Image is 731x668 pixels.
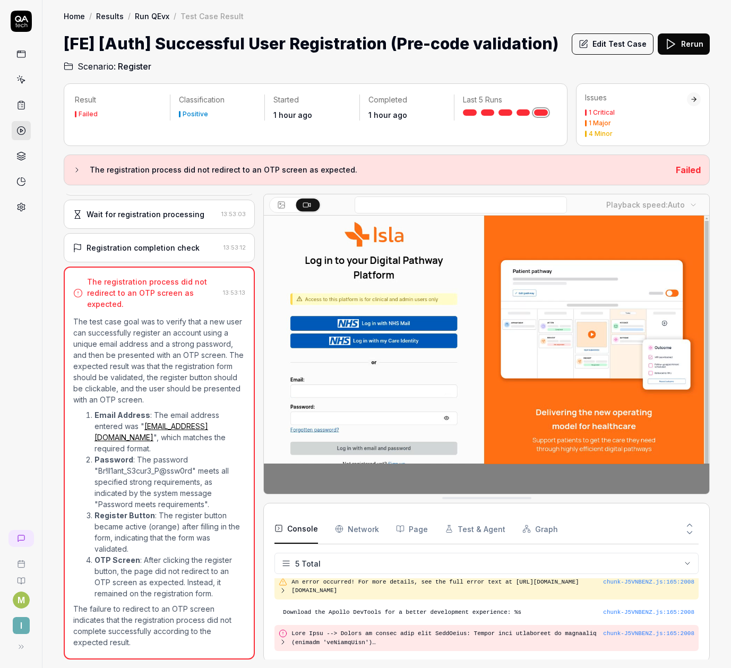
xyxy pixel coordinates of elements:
[94,455,133,464] strong: Password
[135,11,169,21] a: Run QEvx
[94,409,245,454] li: : The email address entered was " ", which matches the required format.
[75,60,116,73] span: Scenario:
[273,110,312,119] time: 1 hour ago
[89,11,92,21] div: /
[291,629,603,647] pre: Lore Ipsu --> Dolors am consec adip elit SeddOeius: Tempor inci utlaboreet do magnaaliq (enimadm ...
[589,131,613,137] div: 4 Minor
[87,276,219,310] div: The registration process did not redirect to an OTP screen as expected.
[94,454,245,510] li: : The password "Br!ll1ant_S3cur3_P@ssw0rd" meets all specified strong requirements, as indicated ...
[13,617,30,634] span: I
[174,11,176,21] div: /
[658,33,710,55] button: Rerun
[335,514,379,544] button: Network
[64,60,151,73] a: Scenario:Register
[585,92,687,103] div: Issues
[73,603,245,648] p: The failure to redirect to an OTP screen indicates that the registration process did not complete...
[87,242,200,253] div: Registration completion check
[75,95,161,105] p: Result
[589,109,615,116] div: 1 Critical
[94,555,140,564] strong: OTP Screen
[676,165,701,175] span: Failed
[572,33,653,55] button: Edit Test Case
[73,316,245,405] p: The test case goal was to verify that a new user can successfully register an account using a uni...
[603,608,694,617] div: chunk-J5VNBENZ.js : 165 : 2008
[273,95,351,105] p: Started
[87,209,204,220] div: Wait for registration processing
[64,32,558,56] h1: [FE] [Auth] Successful User Registration (Pre-code validation)
[223,289,245,296] time: 13:53:13
[223,244,246,251] time: 13:53:12
[118,60,151,73] span: Register
[291,578,603,595] pre: An error occurred! For more details, see the full error text at [URL][DOMAIN_NAME][DOMAIN_NAME]
[179,95,256,105] p: Classification
[94,511,155,520] strong: Register Button
[4,609,38,636] button: I
[603,629,694,638] button: chunk-J5VNBENZ.js:165:2008
[128,11,131,21] div: /
[274,514,318,544] button: Console
[445,514,505,544] button: Test & Agent
[183,111,208,117] div: Positive
[96,11,124,21] a: Results
[94,422,208,442] a: [EMAIL_ADDRESS][DOMAIN_NAME]
[73,164,667,176] button: The registration process did not redirect to an OTP screen as expected.
[4,568,38,585] a: Documentation
[13,592,30,609] button: M
[94,510,245,554] li: : The register button became active (orange) after filling in the form, indicating that the form ...
[606,199,685,210] div: Playback speed:
[90,164,667,176] h3: The registration process did not redirect to an OTP screen as expected.
[589,120,611,126] div: 1 Major
[79,111,98,117] div: Failed
[368,95,446,105] p: Completed
[603,608,694,617] button: chunk-J5VNBENZ.js:165:2008
[603,578,694,587] div: chunk-J5VNBENZ.js : 165 : 2008
[8,530,34,547] a: New conversation
[180,11,244,21] div: Test Case Result
[603,578,694,587] button: chunk-J5VNBENZ.js:165:2008
[4,551,38,568] a: Book a call with us
[522,514,558,544] button: Graph
[283,608,694,617] pre: Download the Apollo DevTools for a better development experience: %s
[64,11,85,21] a: Home
[94,410,150,419] strong: Email Address
[396,514,428,544] button: Page
[463,95,548,105] p: Last 5 Runs
[603,629,694,638] div: chunk-J5VNBENZ.js : 165 : 2008
[94,554,245,599] li: : After clicking the register button, the page did not redirect to an OTP screen as expected. Ins...
[368,110,407,119] time: 1 hour ago
[221,210,246,218] time: 13:53:03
